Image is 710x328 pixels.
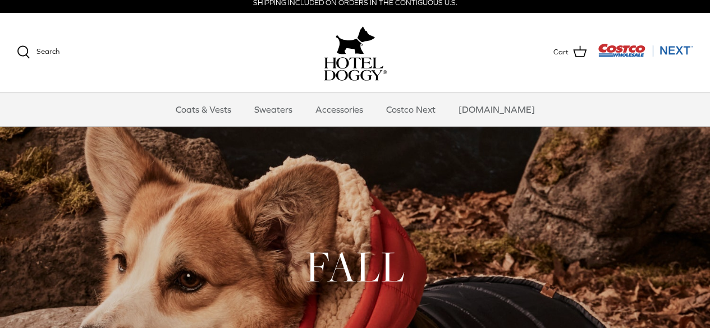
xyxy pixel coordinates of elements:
a: Visit Costco Next [598,50,693,59]
a: hoteldoggy.com hoteldoggycom [324,24,387,81]
a: Cart [553,45,587,59]
a: [DOMAIN_NAME] [448,93,545,126]
a: Sweaters [244,93,303,126]
a: Search [17,45,59,59]
a: Costco Next [376,93,446,126]
a: Coats & Vests [166,93,241,126]
a: Accessories [305,93,373,126]
img: Costco Next [598,43,693,57]
span: Search [36,47,59,56]
h1: FALL [17,239,693,294]
span: Cart [553,47,569,58]
img: hoteldoggy.com [336,24,375,57]
img: hoteldoggycom [324,57,387,81]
